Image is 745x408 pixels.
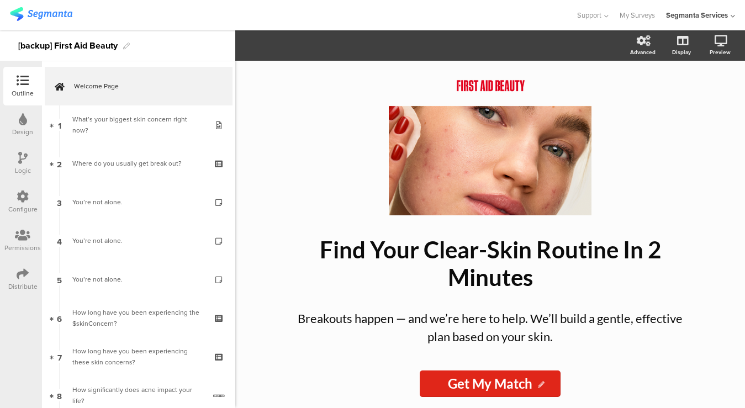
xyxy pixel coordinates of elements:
div: You’re not alone. [72,197,204,208]
div: How long have you been experiencing the $skinConcern? [72,307,204,329]
a: 3 You’re not alone. [45,183,233,221]
div: Advanced [630,48,656,56]
a: 5 You’re not alone. [45,260,233,299]
div: Outline [12,88,34,98]
p: Find Your Clear-Skin Routine In 2 Minutes [286,236,695,291]
div: Design [12,127,33,137]
span: 4 [57,235,62,247]
div: How significantly does acne impact your life? [72,384,205,406]
div: You’re not alone. [72,274,204,285]
div: What’s your biggest skin concern right now? [72,114,204,136]
span: 6 [57,312,62,324]
div: Permissions [4,243,41,253]
span: 1 [58,119,61,131]
p: Breakouts happen — and we’re here to help. We’ll build a gentle, effective plan based on your skin. [297,309,684,346]
div: Logic [15,166,31,176]
div: You’re not alone. [72,235,204,246]
div: Configure [8,204,38,214]
a: Welcome Page [45,67,233,105]
div: How long have you been experiencing these skin concerns? [72,346,204,368]
a: 2 Where do you usually get break out? [45,144,233,183]
span: Support [577,10,601,20]
a: 1 What’s your biggest skin concern right now? [45,105,233,144]
span: 8 [57,389,62,401]
div: [backup] First Aid Beauty [18,37,118,55]
img: segmanta logo [10,7,72,21]
div: Display [672,48,691,56]
span: 3 [57,196,62,208]
a: 6 How long have you been experiencing the $skinConcern? [45,299,233,337]
div: Distribute [8,282,38,292]
input: Start [420,370,561,397]
span: Welcome Page [74,81,215,92]
a: 7 How long have you been experiencing these skin concerns? [45,337,233,376]
a: 4 You’re not alone. [45,221,233,260]
span: 7 [57,351,62,363]
div: Where do you usually get break out? [72,158,204,169]
span: 5 [57,273,62,285]
span: 2 [57,157,62,169]
div: Segmanta Services [666,10,728,20]
div: Preview [710,48,731,56]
